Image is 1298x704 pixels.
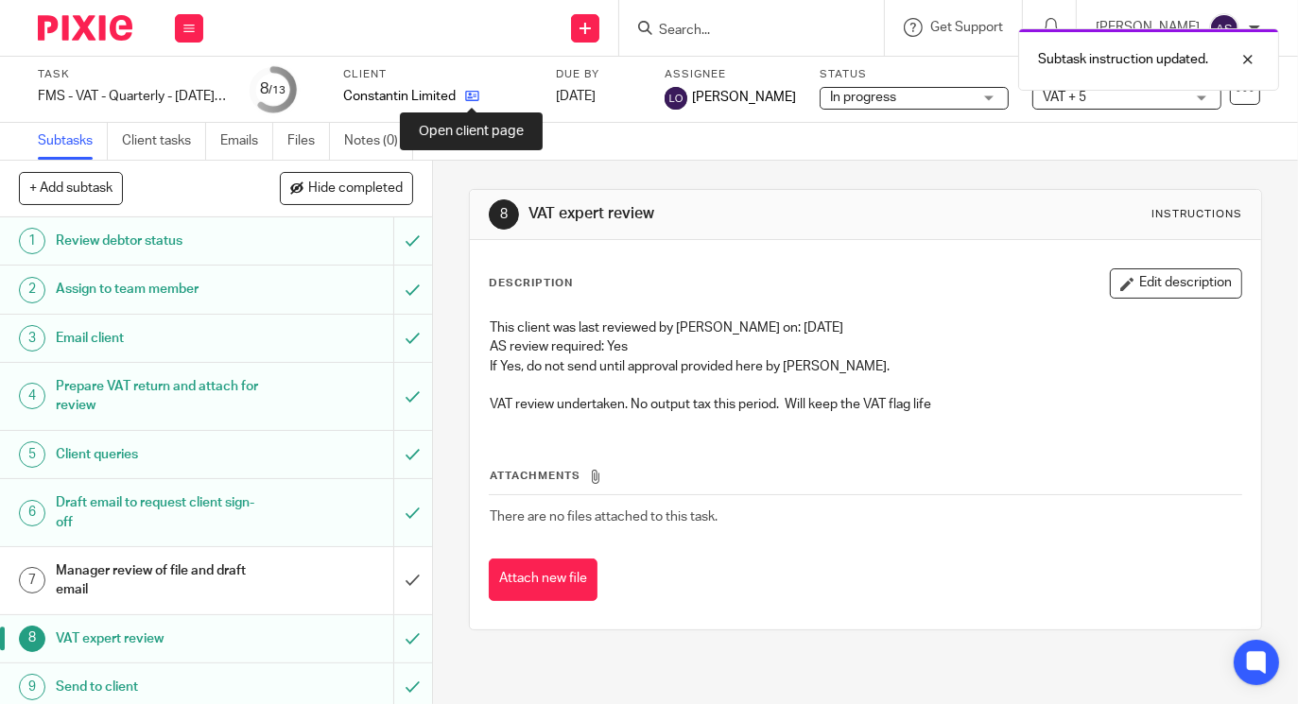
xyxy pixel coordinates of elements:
span: [DATE] [556,90,596,103]
div: FMS - VAT - Quarterly - [DATE] - [DATE] [38,87,227,106]
span: In progress [830,91,896,104]
div: 6 [19,500,45,526]
img: svg%3E [1209,13,1239,43]
span: VAT + 5 [1043,91,1086,104]
h1: Prepare VAT return and attach for review [56,372,268,421]
a: Audit logs [427,123,500,160]
h1: Manager review of file and draft email [56,557,268,605]
div: 5 [19,441,45,468]
div: 3 [19,325,45,352]
span: There are no files attached to this task. [490,510,718,524]
a: Subtasks [38,123,108,160]
small: /13 [269,85,286,95]
div: 8 [261,78,286,100]
p: Subtask instruction updated. [1038,50,1208,69]
button: Edit description [1110,268,1242,299]
div: 7 [19,567,45,593]
h1: Assign to team member [56,275,268,303]
button: Hide completed [280,172,413,204]
span: Attachments [490,471,580,481]
div: 2 [19,277,45,303]
span: Hide completed [308,181,403,197]
p: AS review required: Yes [490,337,1241,356]
h1: VAT expert review [528,204,906,224]
label: Task [38,67,227,82]
div: 8 [489,199,519,230]
a: Notes (0) [344,123,413,160]
p: Constantin Limited [343,87,456,106]
div: FMS - VAT - Quarterly - June - August, 2025 [38,87,227,106]
h1: Review debtor status [56,227,268,255]
div: 4 [19,383,45,409]
p: Description [489,276,573,291]
a: Files [287,123,330,160]
label: Client [343,67,532,82]
a: Emails [220,123,273,160]
div: 8 [19,626,45,652]
label: Due by [556,67,641,82]
button: + Add subtask [19,172,123,204]
img: Pixie [38,15,132,41]
div: 9 [19,674,45,700]
p: This client was last reviewed by [PERSON_NAME] on: [DATE] [490,318,1241,337]
h1: Draft email to request client sign-off [56,489,268,537]
h1: Email client [56,324,268,352]
div: Instructions [1151,207,1242,222]
h1: Send to client [56,673,268,701]
div: 1 [19,228,45,254]
h1: VAT expert review [56,625,268,653]
p: If Yes, do not send until approval provided here by [PERSON_NAME]. [490,357,1241,376]
span: [PERSON_NAME] [692,88,796,107]
h1: Client queries [56,440,268,469]
p: VAT review undertaken. No output tax this period. Will keep the VAT flag life [490,395,1241,414]
a: Client tasks [122,123,206,160]
img: svg%3E [665,87,687,110]
button: Attach new file [489,558,597,601]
